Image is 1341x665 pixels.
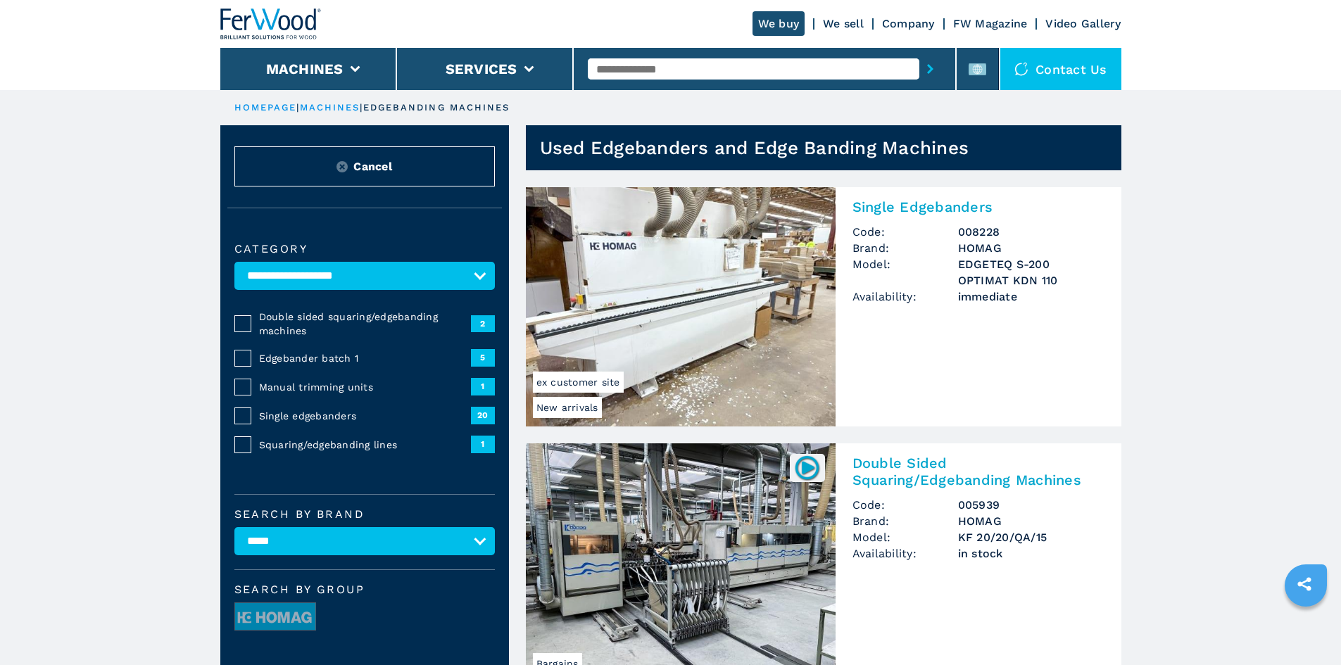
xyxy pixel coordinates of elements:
a: Company [882,17,935,30]
a: machines [300,102,360,113]
h1: Used Edgebanders and Edge Banding Machines [540,137,969,159]
a: HOMEPAGE [234,102,297,113]
span: | [360,102,363,113]
h2: Single Edgebanders [852,198,1104,215]
span: 2 [471,315,495,332]
span: in stock [958,545,1104,562]
span: New arrivals [533,397,602,418]
h3: HOMAG [958,240,1104,256]
span: Brand: [852,513,958,529]
span: Code: [852,497,958,513]
label: Search by brand [234,509,495,520]
h3: 005939 [958,497,1104,513]
span: 1 [471,436,495,452]
span: 5 [471,349,495,366]
span: Search by group [234,584,495,595]
a: Video Gallery [1045,17,1121,30]
iframe: Chat [1281,602,1330,654]
span: ex customer site [533,372,624,393]
img: Ferwood [220,8,322,39]
span: Model: [852,256,958,289]
span: Cancel [353,158,392,175]
h2: Double Sided Squaring/Edgebanding Machines [852,455,1104,488]
a: We sell [823,17,864,30]
h3: HOMAG [958,513,1104,529]
img: Contact us [1014,62,1028,76]
span: Squaring/edgebanding lines [259,438,471,452]
span: 1 [471,378,495,395]
a: Single Edgebanders HOMAG EDGETEQ S-200 OPTIMAT KDN 110New arrivalsex customer siteSingle Edgeband... [526,187,1121,426]
p: edgebanding machines [363,101,510,114]
span: Code: [852,224,958,240]
span: Double sided squaring/edgebanding machines [259,310,471,338]
img: Single Edgebanders HOMAG EDGETEQ S-200 OPTIMAT KDN 110 [526,187,836,426]
span: immediate [958,289,1104,305]
span: Availability: [852,289,958,305]
h3: KF 20/20/QA/15 [958,529,1104,545]
span: Single edgebanders [259,409,471,423]
button: Services [446,61,517,77]
img: image [235,603,315,631]
span: Edgebander batch 1 [259,351,471,365]
span: Brand: [852,240,958,256]
a: sharethis [1287,566,1322,602]
button: Machines [266,61,344,77]
label: Category [234,243,495,255]
a: We buy [753,11,805,36]
h3: EDGETEQ S-200 OPTIMAT KDN 110 [958,256,1104,289]
img: Reset [336,161,348,172]
img: 005939 [793,454,821,481]
button: submit-button [919,53,941,85]
span: | [296,102,299,113]
span: 20 [471,407,495,424]
a: FW Magazine [953,17,1028,30]
span: Availability: [852,545,958,562]
div: Contact us [1000,48,1121,90]
span: Model: [852,529,958,545]
button: ResetCancel [234,146,495,186]
span: Manual trimming units [259,380,471,394]
h3: 008228 [958,224,1104,240]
